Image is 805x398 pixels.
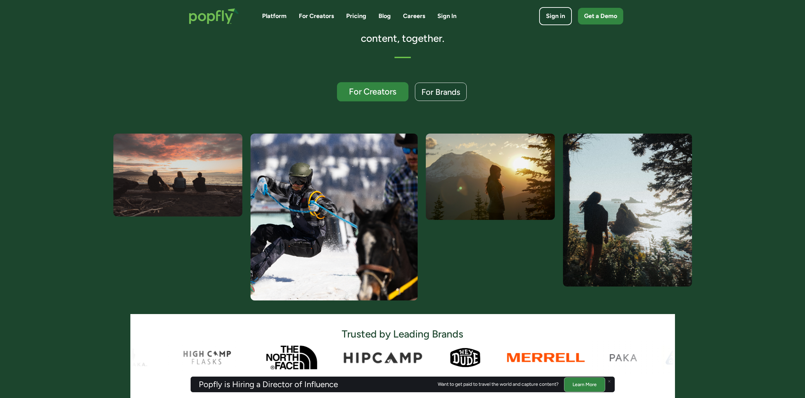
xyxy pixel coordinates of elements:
[564,377,605,392] a: Learn More
[337,82,408,102] a: For Creators
[262,12,287,20] a: Platform
[584,12,617,20] div: Get a Demo
[546,12,565,20] div: Sign in
[539,7,572,25] a: Sign in
[578,8,623,24] a: Get a Demo
[342,328,463,341] h3: Trusted by Leading Brands
[415,83,467,101] a: For Brands
[343,87,402,96] div: For Creators
[346,12,366,20] a: Pricing
[403,12,425,20] a: Careers
[379,12,391,20] a: Blog
[199,380,338,388] h3: Popfly is Hiring a Director of Influence
[299,12,334,20] a: For Creators
[438,382,559,387] div: Want to get paid to travel the world and capture content?
[421,88,460,96] div: For Brands
[437,12,456,20] a: Sign In
[182,1,246,31] a: home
